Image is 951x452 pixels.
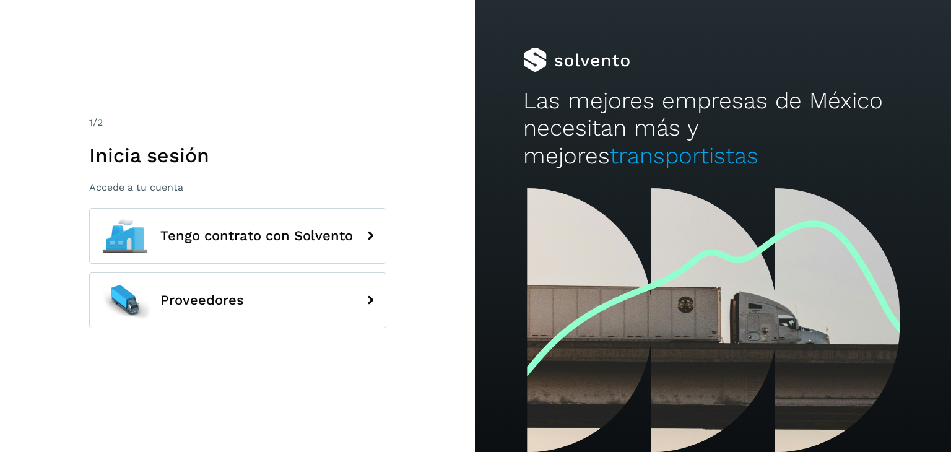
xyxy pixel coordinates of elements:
span: 1 [89,116,93,128]
span: Tengo contrato con Solvento [160,228,353,243]
button: Tengo contrato con Solvento [89,208,386,264]
div: /2 [89,115,386,130]
h1: Inicia sesión [89,144,386,167]
span: Proveedores [160,293,244,308]
button: Proveedores [89,272,386,328]
p: Accede a tu cuenta [89,181,386,193]
h2: Las mejores empresas de México necesitan más y mejores [523,87,903,170]
span: transportistas [610,142,758,169]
